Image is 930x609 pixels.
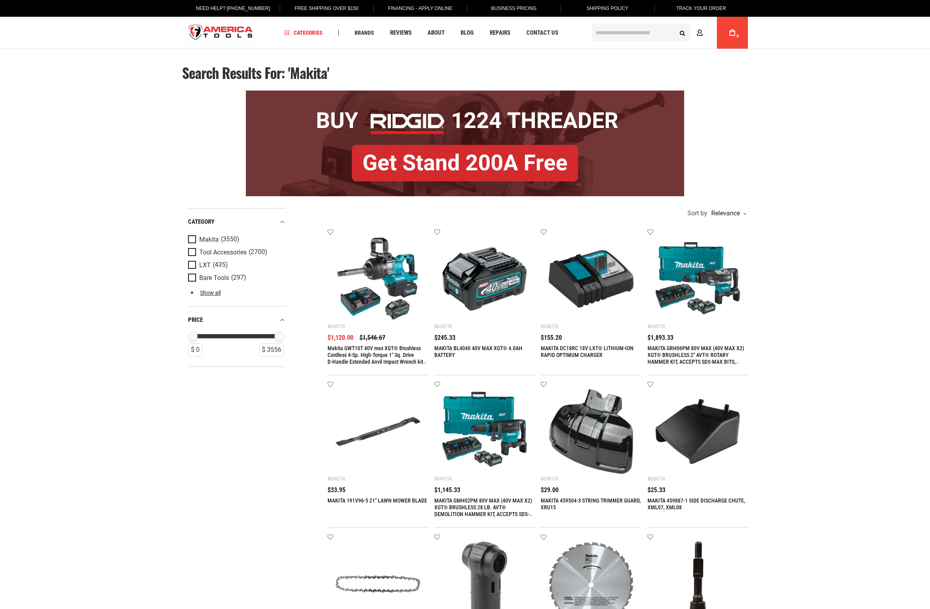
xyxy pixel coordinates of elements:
[246,91,684,196] img: BOGO: Buy RIDGID® 1224 Threader, Get Stand 200A Free!
[434,323,452,329] div: Makita
[655,237,740,321] img: MAKITA GRH06PM 80V MAX (40V MAX X2) XGT® BRUSHLESS 2
[647,345,744,378] a: MAKITA GRH06PM 80V MAX (40V MAX X2) XGT® BRUSHLESS 2" AVT® ROTARY HAMMER KIT, ACCEPTS SDS-MAX BIT...
[442,237,527,321] img: MAKITA BL4040 40V MAX XGT® 4.0AH BATTERY
[246,91,684,97] a: BOGO: Buy RIDGID® 1224 Threader, Get Stand 200A Free!
[523,28,562,38] a: Contact Us
[188,315,286,325] div: price
[359,335,385,341] span: $1,546.67
[541,323,559,329] div: Makita
[182,62,329,83] span: Search results for: 'makita'
[199,249,247,256] span: Tool Accessories
[587,6,628,11] span: Shipping Policy
[486,28,514,38] a: Repairs
[490,30,510,36] span: Repairs
[549,237,634,321] img: MAKITA DC18RC 18V LXT® LITHIUM-ION RAPID OPTIMUM CHARGER
[541,487,559,493] span: $29.00
[434,487,460,493] span: $1,145.33
[461,30,474,36] span: Blog
[188,217,286,227] div: category
[328,345,426,372] a: Makita GWT10T 40V max XGT® Brushless Cordless 4‑Sp. High‑Torque 1" Sq. Drive D‑Handle Extended An...
[675,25,690,40] button: Search
[328,335,353,341] span: $1,120.00
[457,28,477,38] a: Blog
[336,389,420,474] img: MAKITA 191V96-5 21
[355,30,374,35] span: Brands
[434,345,522,358] a: MAKITA BL4040 40V MAX XGT® 4.0AH BATTERY
[188,208,286,367] div: Product Filters
[541,497,641,510] a: MAKITA 459504-3 STRING TRIMMER GUARD, XRU15
[188,343,202,357] div: $ 0
[328,487,345,493] span: $33.95
[709,210,746,217] div: Relevance
[647,497,745,510] a: MAKITA 459887-1 SIDE DISCHARGE CHUTE, XML07, XML08
[434,335,455,341] span: $245.33
[328,475,345,482] div: Makita
[259,343,284,357] div: $ 3556
[549,389,634,474] img: MAKITA 459504-3 STRING TRIMMER GUARD, XRU15
[442,389,527,474] img: MAKITA GMH02PM 80V MAX (40V MAX X2) XGT® BRUSHLESS 28 LB. AVT® DEMOLITION HAMMER KIT, ACCEPTS SDS...
[188,274,284,282] a: Bare Tools (297)
[188,261,284,270] a: LXT (435)
[655,389,740,474] img: MAKITA 459887-1 SIDE DISCHARGE CHUTE, XML07, XML08
[182,18,259,48] a: store logo
[434,475,452,482] div: Makita
[199,236,219,243] span: Makita
[188,248,284,257] a: Tool Accessories (2700)
[647,487,665,493] span: $25.33
[188,235,284,244] a: Makita (3550)
[424,28,448,38] a: About
[213,262,228,268] span: (435)
[647,323,665,329] div: Makita
[434,497,532,531] a: MAKITA GMH02PM 80V MAX (40V MAX X2) XGT® BRUSHLESS 28 LB. AVT® DEMOLITION HAMMER KIT, ACCEPTS SDS...
[387,28,415,38] a: Reviews
[725,17,740,49] a: 0
[736,34,739,38] span: 0
[182,18,259,48] img: America Tools
[328,497,427,504] a: MAKITA 191V96-5 21" LAWN MOWER BLADE
[541,475,559,482] div: Makita
[199,262,211,269] span: LXT
[284,30,323,35] span: Categories
[541,345,634,358] a: MAKITA DC18RC 18V LXT® LITHIUM-ION RAPID OPTIMUM CHARGER
[199,274,229,282] span: Bare Tools
[328,323,345,329] div: Makita
[647,475,665,482] div: Makita
[221,236,239,243] span: (3550)
[336,237,420,321] img: Makita GWT10T 40V max XGT® Brushless Cordless 4‑Sp. High‑Torque 1
[281,28,326,38] a: Categories
[647,335,673,341] span: $1,893.33
[390,30,412,36] span: Reviews
[351,28,378,38] a: Brands
[428,30,445,36] span: About
[526,30,558,36] span: Contact Us
[249,249,267,256] span: (2700)
[687,210,707,217] span: Sort by
[541,335,562,341] span: $155.20
[188,290,221,296] a: Show all
[231,274,246,281] span: (297)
